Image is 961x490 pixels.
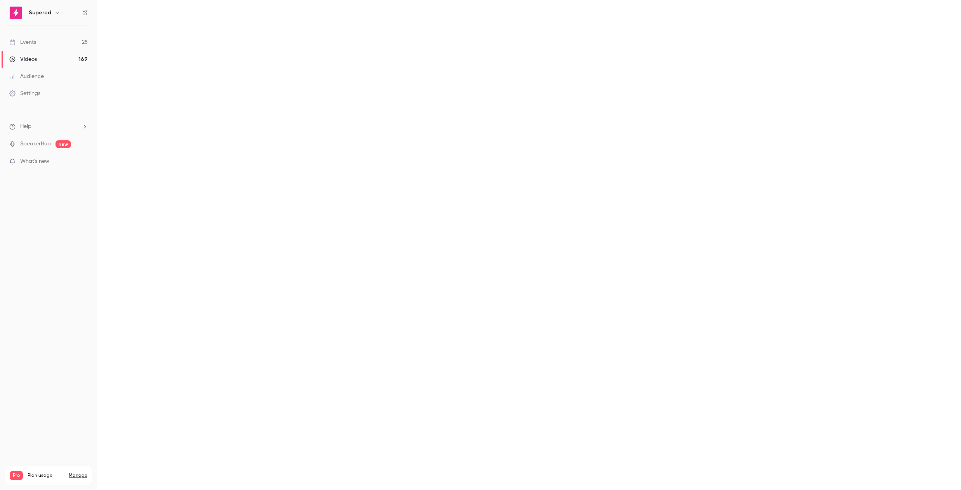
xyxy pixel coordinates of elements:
li: help-dropdown-opener [9,122,88,131]
span: What's new [20,157,49,166]
iframe: Noticeable Trigger [78,158,88,165]
span: Pro [10,471,23,480]
img: Supered [10,7,22,19]
div: Settings [9,90,40,97]
div: Videos [9,55,37,63]
span: Plan usage [28,473,64,479]
h6: Supered [29,9,51,17]
div: Audience [9,72,44,80]
div: Events [9,38,36,46]
span: Help [20,122,31,131]
a: Manage [69,473,87,479]
a: SpeakerHub [20,140,51,148]
span: new [56,140,71,148]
